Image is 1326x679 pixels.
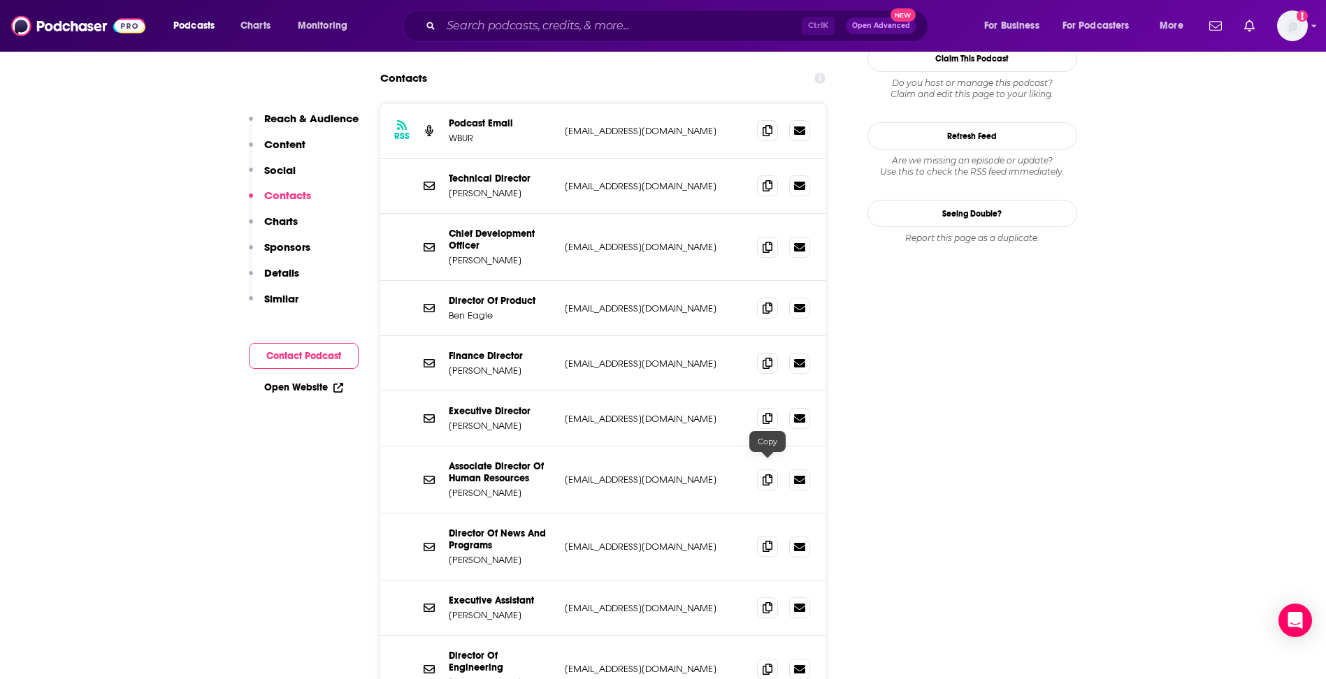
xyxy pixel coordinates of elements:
h3: RSS [394,131,410,142]
div: Are we missing an episode or update? Use this to check the RSS feed immediately. [867,155,1077,177]
p: Executive Director [449,405,554,417]
p: Director Of Product [449,295,554,307]
p: Charts [264,214,298,228]
p: Director Of Engineering [449,650,554,673]
button: Social [249,163,296,189]
span: Charts [240,16,271,36]
p: [PERSON_NAME] [449,609,554,621]
p: [PERSON_NAME] [449,487,554,499]
button: open menu [1053,15,1150,37]
p: Content [264,138,305,151]
p: Director Of News And Programs [449,527,554,551]
span: More [1160,16,1183,36]
span: Open Advanced [852,22,910,29]
p: Similar [264,292,298,305]
button: Similar [249,292,298,318]
p: [EMAIL_ADDRESS][DOMAIN_NAME] [565,125,747,137]
p: Sponsors [264,240,310,254]
p: Chief Development Officer [449,228,554,251]
h2: Contacts [380,65,427,92]
p: [EMAIL_ADDRESS][DOMAIN_NAME] [565,602,747,614]
button: Show profile menu [1277,10,1308,41]
p: Details [264,266,299,279]
p: Contacts [264,189,311,202]
a: Open Website [264,381,343,393]
span: Ctrl K [802,17,835,35]
span: Monitoring [298,16,347,36]
span: For Podcasters [1062,16,1130,36]
button: Refresh Feed [867,122,1077,149]
button: Content [249,138,305,163]
p: Associate Director Of Human Resources [449,460,554,484]
p: [EMAIL_ADDRESS][DOMAIN_NAME] [565,180,747,192]
p: [EMAIL_ADDRESS][DOMAIN_NAME] [565,358,747,370]
div: Claim and edit this page to your liking. [867,78,1077,100]
span: For Business [984,16,1039,36]
p: [EMAIL_ADDRESS][DOMAIN_NAME] [565,474,747,485]
img: Podchaser - Follow, Share and Rate Podcasts [11,13,145,39]
p: [EMAIL_ADDRESS][DOMAIN_NAME] [565,241,747,253]
p: Finance Director [449,350,554,362]
button: open menu [164,15,233,37]
div: Open Intercom Messenger [1278,604,1312,637]
button: Contact Podcast [249,343,359,369]
button: Reach & Audience [249,112,359,138]
button: Open AdvancedNew [846,17,916,34]
span: Logged in as mbrennan2 [1277,10,1308,41]
a: Seeing Double? [867,200,1077,227]
a: Charts [231,15,279,37]
button: open menu [1150,15,1201,37]
p: Podcast Email [449,117,554,129]
span: New [891,8,916,22]
button: Claim This Podcast [867,45,1077,72]
p: Executive Assistant [449,594,554,606]
p: WBUR [449,132,554,144]
p: Reach & Audience [264,112,359,125]
p: Technical Director [449,173,554,184]
div: Search podcasts, credits, & more... [416,10,942,42]
p: [EMAIL_ADDRESS][DOMAIN_NAME] [565,663,747,675]
p: [EMAIL_ADDRESS][DOMAIN_NAME] [565,413,747,425]
button: Details [249,266,299,292]
a: Show notifications dropdown [1204,14,1227,38]
img: User Profile [1277,10,1308,41]
p: Social [264,163,296,177]
a: Show notifications dropdown [1239,14,1260,38]
button: Charts [249,214,298,240]
button: Sponsors [249,240,310,266]
p: [PERSON_NAME] [449,187,554,199]
button: open menu [288,15,366,37]
svg: Add a profile image [1297,10,1308,22]
p: [PERSON_NAME] [449,554,554,566]
button: open menu [974,15,1057,37]
p: [EMAIL_ADDRESS][DOMAIN_NAME] [565,541,747,553]
span: Do you host or manage this podcast? [867,78,1077,89]
p: [PERSON_NAME] [449,365,554,377]
div: Copy [749,431,786,452]
div: Report this page as a duplicate. [867,233,1077,244]
p: [EMAIL_ADDRESS][DOMAIN_NAME] [565,302,747,314]
p: [PERSON_NAME] [449,254,554,266]
input: Search podcasts, credits, & more... [441,15,802,37]
span: Podcasts [173,16,215,36]
p: Ben Eagle [449,309,554,321]
p: [PERSON_NAME] [449,420,554,432]
button: Contacts [249,189,311,214]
